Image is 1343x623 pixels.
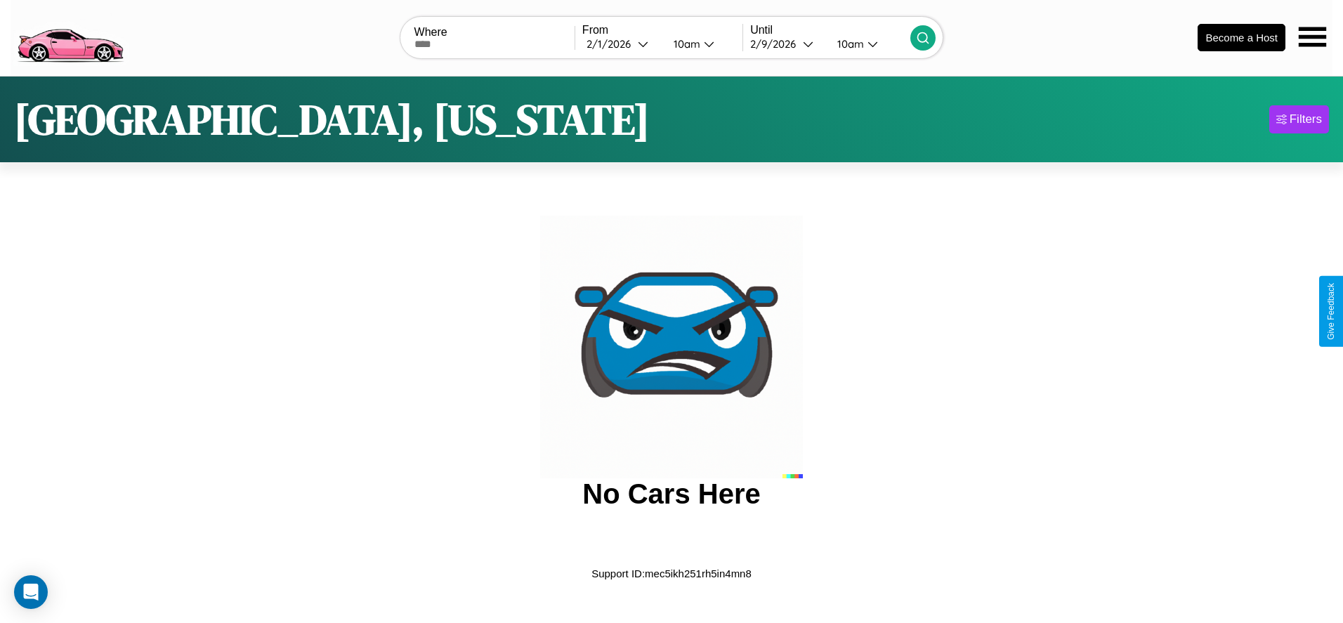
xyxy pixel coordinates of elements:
[1326,283,1336,340] div: Give Feedback
[14,91,650,148] h1: [GEOGRAPHIC_DATA], [US_STATE]
[582,37,662,51] button: 2/1/2026
[14,575,48,609] div: Open Intercom Messenger
[750,24,910,37] label: Until
[587,37,638,51] div: 2 / 1 / 2026
[11,7,129,66] img: logo
[750,37,803,51] div: 2 / 9 / 2026
[662,37,742,51] button: 10am
[826,37,910,51] button: 10am
[591,564,752,583] p: Support ID: mec5ikh251rh5in4mn8
[667,37,704,51] div: 10am
[1290,112,1322,126] div: Filters
[582,478,760,510] h2: No Cars Here
[830,37,867,51] div: 10am
[582,24,742,37] label: From
[1198,24,1285,51] button: Become a Host
[540,216,803,478] img: car
[1269,105,1329,133] button: Filters
[414,26,575,39] label: Where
